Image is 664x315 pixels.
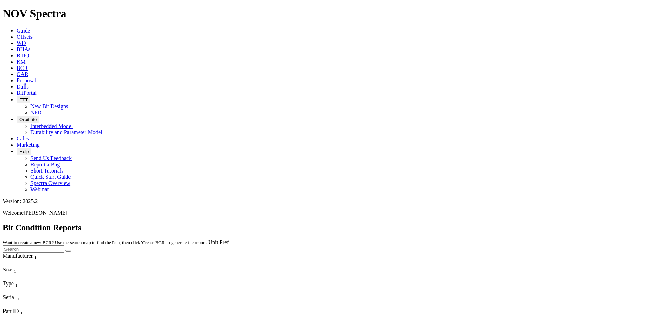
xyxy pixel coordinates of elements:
[17,142,40,148] a: Marketing
[30,110,41,115] a: NPD
[17,59,26,65] a: KM
[17,34,33,40] a: Offsets
[30,168,64,174] a: Short Tutorials
[17,136,29,141] a: Calcs
[24,210,67,216] span: [PERSON_NAME]
[17,65,28,71] a: BCR
[3,294,64,302] div: Serial Sort None
[19,117,37,122] span: OrbitLite
[17,96,30,103] button: FTT
[30,161,60,167] a: Report a Bug
[208,239,229,245] a: Unit Pref
[30,180,70,186] a: Spectra Overview
[17,116,39,123] button: OrbitLite
[3,308,19,314] span: Part ID
[3,198,661,204] div: Version: 2025.2
[3,253,33,259] span: Manufacturer
[17,294,19,300] span: Sort None
[3,274,27,280] div: Column Menu
[34,255,37,260] sub: 1
[17,53,29,58] a: BitIQ
[14,269,16,274] sub: 1
[3,253,64,267] div: Sort None
[19,149,29,154] span: Help
[15,280,18,286] span: Sort None
[3,267,12,272] span: Size
[19,97,28,102] span: FTT
[3,253,64,260] div: Manufacturer Sort None
[3,245,64,253] input: Search
[34,253,37,259] span: Sort None
[3,260,64,267] div: Column Menu
[3,280,14,286] span: Type
[30,103,68,109] a: New Bit Designs
[17,46,30,52] a: BHAs
[17,71,28,77] a: OAR
[30,123,73,129] a: Interbedded Model
[17,40,26,46] a: WD
[3,294,64,308] div: Sort None
[17,77,36,83] a: Proposal
[30,186,49,192] a: Webinar
[3,267,27,274] div: Size Sort None
[3,7,661,20] h1: NOV Spectra
[3,280,64,294] div: Sort None
[30,174,71,180] a: Quick Start Guide
[3,240,207,245] small: Want to create a new BCR? Use the search map to find the Run, then click 'Create BCR' to generate...
[3,210,661,216] p: Welcome
[17,148,31,155] button: Help
[3,223,661,232] h2: Bit Condition Reports
[17,296,19,302] sub: 1
[3,302,64,308] div: Column Menu
[15,282,18,288] sub: 1
[3,294,16,300] span: Serial
[3,280,64,288] div: Type Sort None
[3,288,64,294] div: Column Menu
[30,155,72,161] a: Send Us Feedback
[30,129,102,135] a: Durability and Parameter Model
[14,267,16,272] span: Sort None
[17,84,29,90] a: Dulls
[17,28,30,34] a: Guide
[20,308,23,314] span: Sort None
[17,90,37,96] a: BitPortal
[3,267,27,280] div: Sort None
